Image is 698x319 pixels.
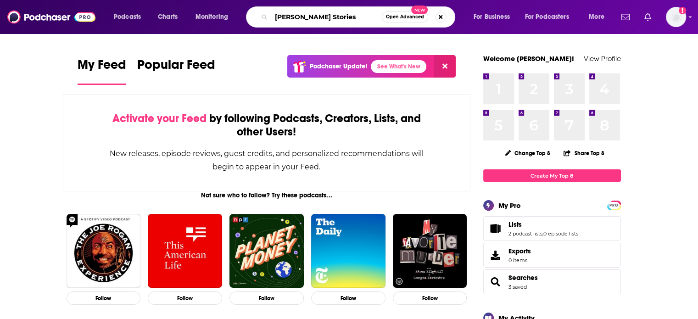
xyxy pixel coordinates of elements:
span: Lists [483,216,621,241]
a: Show notifications dropdown [641,9,655,25]
a: Lists [508,220,578,229]
button: Change Top 8 [499,147,556,159]
a: 3 saved [508,284,527,290]
button: Follow [393,291,467,305]
span: Activate your Feed [112,112,207,125]
button: open menu [107,10,153,24]
span: Exports [486,249,505,262]
svg: Add a profile image [679,7,686,14]
button: Show profile menu [666,7,686,27]
img: User Profile [666,7,686,27]
div: Search podcasts, credits, & more... [255,6,464,28]
button: open menu [189,10,240,24]
span: 0 items [508,257,531,263]
div: Not sure who to follow? Try these podcasts... [63,191,471,199]
button: Follow [148,291,222,305]
button: Follow [67,291,141,305]
button: Follow [229,291,304,305]
a: Lists [486,222,505,235]
input: Search podcasts, credits, & more... [271,10,382,24]
span: Exports [508,247,531,255]
img: The Daily [311,214,385,288]
a: My Feed [78,57,126,85]
a: See What's New [371,60,426,73]
a: Create My Top 8 [483,169,621,182]
a: Searches [508,274,538,282]
button: open menu [467,10,521,24]
a: View Profile [584,54,621,63]
button: Follow [311,291,385,305]
span: Monitoring [195,11,228,23]
img: Planet Money [229,214,304,288]
a: 2 podcast lists [508,230,542,237]
span: My Feed [78,57,126,78]
span: Open Advanced [386,15,424,19]
span: Popular Feed [137,57,215,78]
button: Share Top 8 [563,144,604,162]
img: The Joe Rogan Experience [67,214,141,288]
div: My Pro [498,201,521,210]
a: Searches [486,275,505,288]
span: PRO [609,202,620,209]
button: open menu [582,10,616,24]
button: open menu [519,10,582,24]
a: Exports [483,243,621,268]
span: Logged in as gbrussel [666,7,686,27]
span: Charts [158,11,178,23]
span: Podcasts [114,11,141,23]
a: PRO [609,201,620,208]
div: New releases, episode reviews, guest credits, and personalized recommendations will begin to appe... [109,147,424,173]
div: by following Podcasts, Creators, Lists, and other Users! [109,112,424,139]
a: Popular Feed [137,57,215,85]
p: Podchaser Update! [310,62,367,70]
img: Podchaser - Follow, Share and Rate Podcasts [7,8,95,26]
span: For Business [474,11,510,23]
span: , [542,230,543,237]
a: 0 episode lists [543,230,578,237]
span: New [411,6,428,14]
a: Charts [152,10,183,24]
button: Open AdvancedNew [382,11,428,22]
span: Searches [483,269,621,294]
a: Welcome [PERSON_NAME]! [483,54,574,63]
span: More [589,11,604,23]
a: Show notifications dropdown [618,9,633,25]
span: For Podcasters [525,11,569,23]
img: My Favorite Murder with Karen Kilgariff and Georgia Hardstark [393,214,467,288]
span: Lists [508,220,522,229]
img: This American Life [148,214,222,288]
